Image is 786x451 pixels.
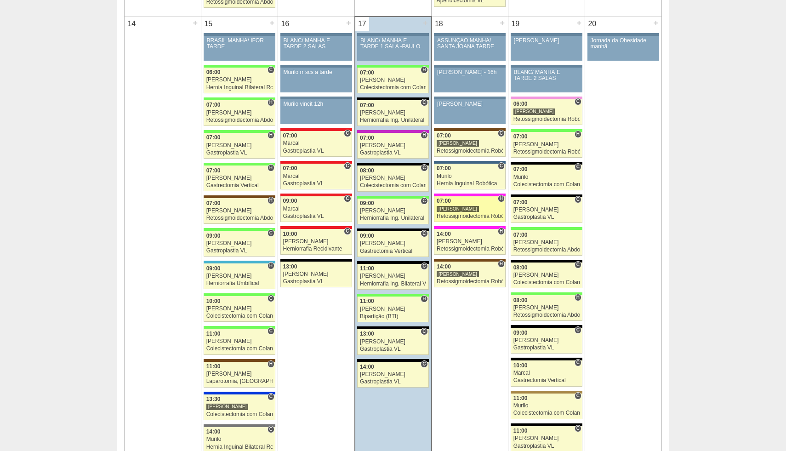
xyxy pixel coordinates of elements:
[344,162,351,170] span: Consultório
[511,292,582,295] div: Key: Brasil
[204,198,275,224] a: H 07:00 [PERSON_NAME] Retossigmoidectomia Abdominal VL
[357,199,428,224] a: C 09:00 [PERSON_NAME] Herniorrafia Ing. Unilateral VL
[421,360,427,368] span: Consultório
[280,161,352,164] div: Key: Assunção
[204,362,275,388] a: H 11:00 [PERSON_NAME] Laparotomia, [GEOGRAPHIC_DATA], Drenagem, Bridas
[204,133,275,159] a: H 07:00 [PERSON_NAME] Gastroplastia VL
[511,68,582,92] a: BLANC/ MANHÃ E TARDE 2 SALAS
[513,428,528,434] span: 11:00
[268,360,274,368] span: Hospital
[204,261,275,263] div: Key: Neomater
[204,293,275,296] div: Key: Brasil
[280,36,352,61] a: BLANC/ MANHÃ E TARDE 2 SALAS
[206,208,273,214] div: [PERSON_NAME]
[434,128,506,131] div: Key: Santa Joana
[280,194,352,196] div: Key: Assunção
[513,240,580,245] div: [PERSON_NAME]
[513,395,528,401] span: 11:00
[283,239,349,245] div: [PERSON_NAME]
[513,207,580,213] div: [PERSON_NAME]
[513,362,528,369] span: 10:00
[498,228,505,235] span: Hospital
[206,85,273,91] div: Hernia Inguinal Bilateral Robótica
[437,271,479,278] div: [PERSON_NAME]
[280,65,352,68] div: Key: Aviso
[513,199,528,206] span: 07:00
[511,325,582,328] div: Key: Blanc
[280,226,352,229] div: Key: Assunção
[206,69,221,75] span: 06:00
[513,312,580,318] div: Retossigmoidectomia Abdominal VL
[357,130,428,133] div: Key: Maria Braido
[268,262,274,269] span: Hospital
[360,77,426,83] div: [PERSON_NAME]
[357,362,428,388] a: C 14:00 [PERSON_NAME] Gastroplastia VL
[357,68,428,93] a: H 07:00 [PERSON_NAME] Colecistectomia com Colangiografia VL
[421,164,427,171] span: Consultório
[360,379,426,385] div: Gastroplastia VL
[437,239,503,245] div: [PERSON_NAME]
[206,167,221,174] span: 07:00
[513,443,580,449] div: Gastroplastia VL
[357,231,428,257] a: C 09:00 [PERSON_NAME] Gastrectomia Vertical
[204,394,275,420] a: C 13:30 [PERSON_NAME] Colecistectomia com Colangiografia VL
[283,271,349,277] div: [PERSON_NAME]
[513,410,580,416] div: Colecistectomia com Colangiografia VL
[437,213,503,219] div: Retossigmoidectomia Robótica
[206,331,221,337] span: 11:00
[511,194,582,197] div: Key: Blanc
[268,164,274,171] span: Hospital
[204,228,275,231] div: Key: Brasil
[204,97,275,100] div: Key: Brasil
[360,265,374,272] span: 11:00
[513,297,528,303] span: 08:00
[437,279,503,285] div: Retossigmoidectomia Robótica
[513,377,580,383] div: Gastrectomia Vertical
[511,36,582,61] a: [PERSON_NAME]
[206,183,273,188] div: Gastrectomia Vertical
[360,281,426,287] div: Herniorrafia Ing. Bilateral VL
[268,393,274,400] span: Consultório
[513,142,580,148] div: [PERSON_NAME]
[575,294,581,301] span: Hospital
[206,248,273,254] div: Gastroplastia VL
[498,17,506,29] div: +
[513,337,580,343] div: [PERSON_NAME]
[204,36,275,61] a: BRASIL MANHÃ/ IFOR TARDE
[511,263,582,288] a: C 08:00 [PERSON_NAME] Colecistectomia com Colangiografia VL
[357,261,428,264] div: Key: Blanc
[575,98,581,105] span: Consultório
[206,117,273,123] div: Retossigmoidectomia Abdominal VL
[652,17,660,29] div: +
[360,240,426,246] div: [PERSON_NAME]
[357,33,428,36] div: Key: Aviso
[283,181,349,187] div: Gastroplastia VL
[513,174,580,180] div: Murilo
[355,17,370,31] div: 17
[283,279,349,285] div: Gastroplastia VL
[204,359,275,362] div: Key: Santa Joana
[421,263,427,270] span: Consultório
[360,38,426,50] div: BLANC/ MANHÃ E TARDE 1 SALA -PAULO
[357,196,428,199] div: Key: Brasil
[357,228,428,231] div: Key: Blanc
[437,148,503,154] div: Retossigmoidectomia Robótica
[206,313,273,319] div: Colecistectomia com Colangiografia VL
[280,131,352,157] a: C 07:00 Marcal Gastroplastia VL
[204,65,275,68] div: Key: Brasil
[201,17,216,31] div: 15
[437,198,451,204] span: 07:00
[421,17,429,29] div: +
[437,173,503,179] div: Murilo
[206,77,273,83] div: [PERSON_NAME]
[357,166,428,191] a: C 08:00 [PERSON_NAME] Colecistectomia com Colangiografia VL
[357,264,428,290] a: C 11:00 [PERSON_NAME] Herniorrafia Ing. Bilateral VL
[204,163,275,166] div: Key: Brasil
[344,195,351,202] span: Consultório
[357,65,428,68] div: Key: Brasil
[280,262,352,287] a: 13:00 [PERSON_NAME] Gastroplastia VL
[498,195,505,202] span: Hospital
[204,33,275,36] div: Key: Aviso
[511,360,582,386] a: C 10:00 Marcal Gastrectomia Vertical
[360,346,426,352] div: Gastroplastia VL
